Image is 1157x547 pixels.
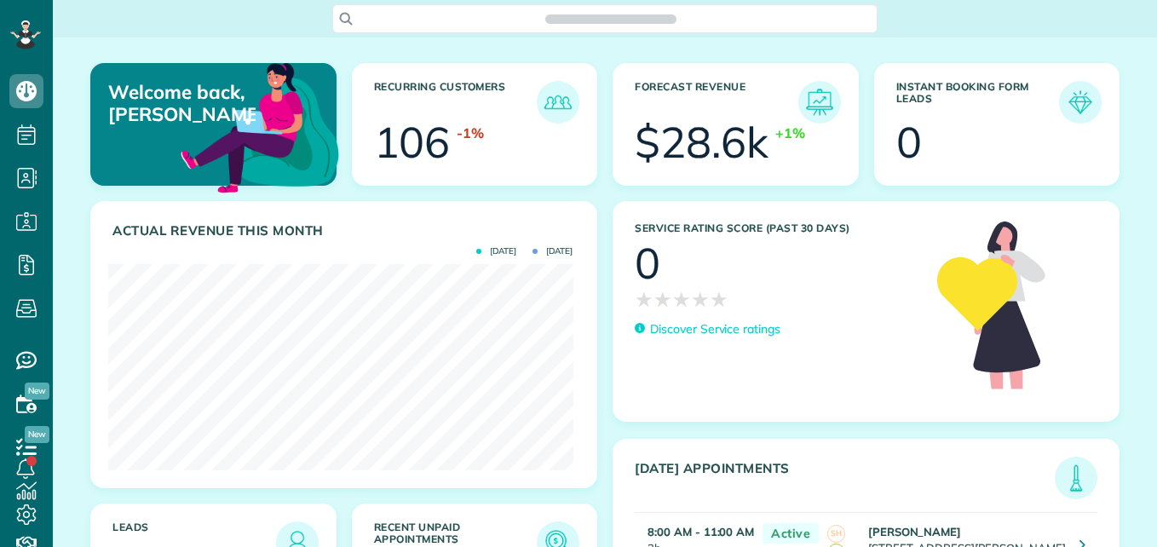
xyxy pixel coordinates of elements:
[710,285,728,314] span: ★
[457,124,484,143] div: -1%
[763,523,819,544] span: Active
[635,461,1055,499] h3: [DATE] Appointments
[896,121,922,164] div: 0
[1063,85,1097,119] img: icon_form_leads-04211a6a04a5b2264e4ee56bc0799ec3eb69b7e499cbb523a139df1d13a81ae0.png
[672,285,691,314] span: ★
[650,320,780,338] p: Discover Service ratings
[25,383,49,400] span: New
[374,81,538,124] h3: Recurring Customers
[562,10,659,27] span: Search ZenMaid…
[374,121,451,164] div: 106
[653,285,672,314] span: ★
[1059,461,1093,495] img: icon_todays_appointments-901f7ab196bb0bea1936b74009e4eb5ffbc2d2711fa7634e0d609ed5ef32b18b.png
[648,525,754,538] strong: 8:00 AM - 11:00 AM
[177,43,342,209] img: dashboard_welcome-42a62b7d889689a78055ac9021e634bf52bae3f8056760290aed330b23ab8690.png
[25,426,49,443] span: New
[635,285,653,314] span: ★
[476,247,516,256] span: [DATE]
[775,124,805,143] div: +1%
[112,223,579,239] h3: Actual Revenue this month
[635,320,780,338] a: Discover Service ratings
[635,222,920,234] h3: Service Rating score (past 30 days)
[803,85,837,119] img: icon_forecast_revenue-8c13a41c7ed35a8dcfafea3cbb826a0462acb37728057bba2d056411b612bbbe.png
[108,81,256,126] p: Welcome back, [PERSON_NAME]!
[896,81,1060,124] h3: Instant Booking Form Leads
[532,247,573,256] span: [DATE]
[868,525,962,538] strong: [PERSON_NAME]
[827,525,845,543] span: SH
[635,242,660,285] div: 0
[635,81,798,124] h3: Forecast Revenue
[691,285,710,314] span: ★
[635,121,768,164] div: $28.6k
[541,85,575,119] img: icon_recurring_customers-cf858462ba22bcd05b5a5880d41d6543d210077de5bb9ebc9590e49fd87d84ed.png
